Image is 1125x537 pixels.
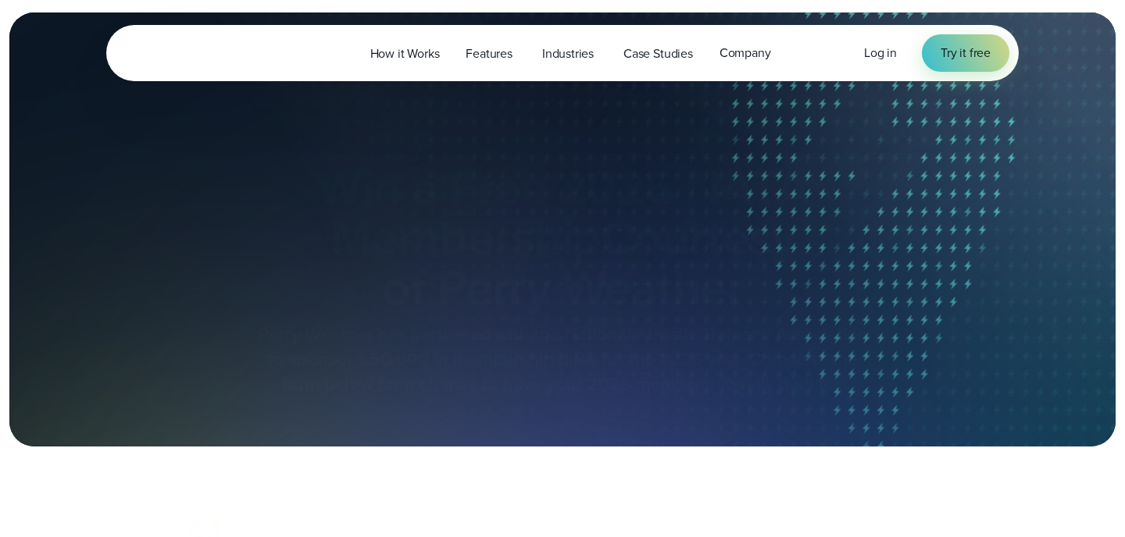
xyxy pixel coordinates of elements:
[941,44,991,62] span: Try it free
[720,44,771,62] span: Company
[542,44,594,63] span: Industries
[610,37,706,69] a: Case Studies
[370,44,440,63] span: How it Works
[466,44,512,63] span: Features
[864,44,897,62] a: Log in
[922,34,1009,72] a: Try it free
[623,44,693,63] span: Case Studies
[357,37,453,69] a: How it Works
